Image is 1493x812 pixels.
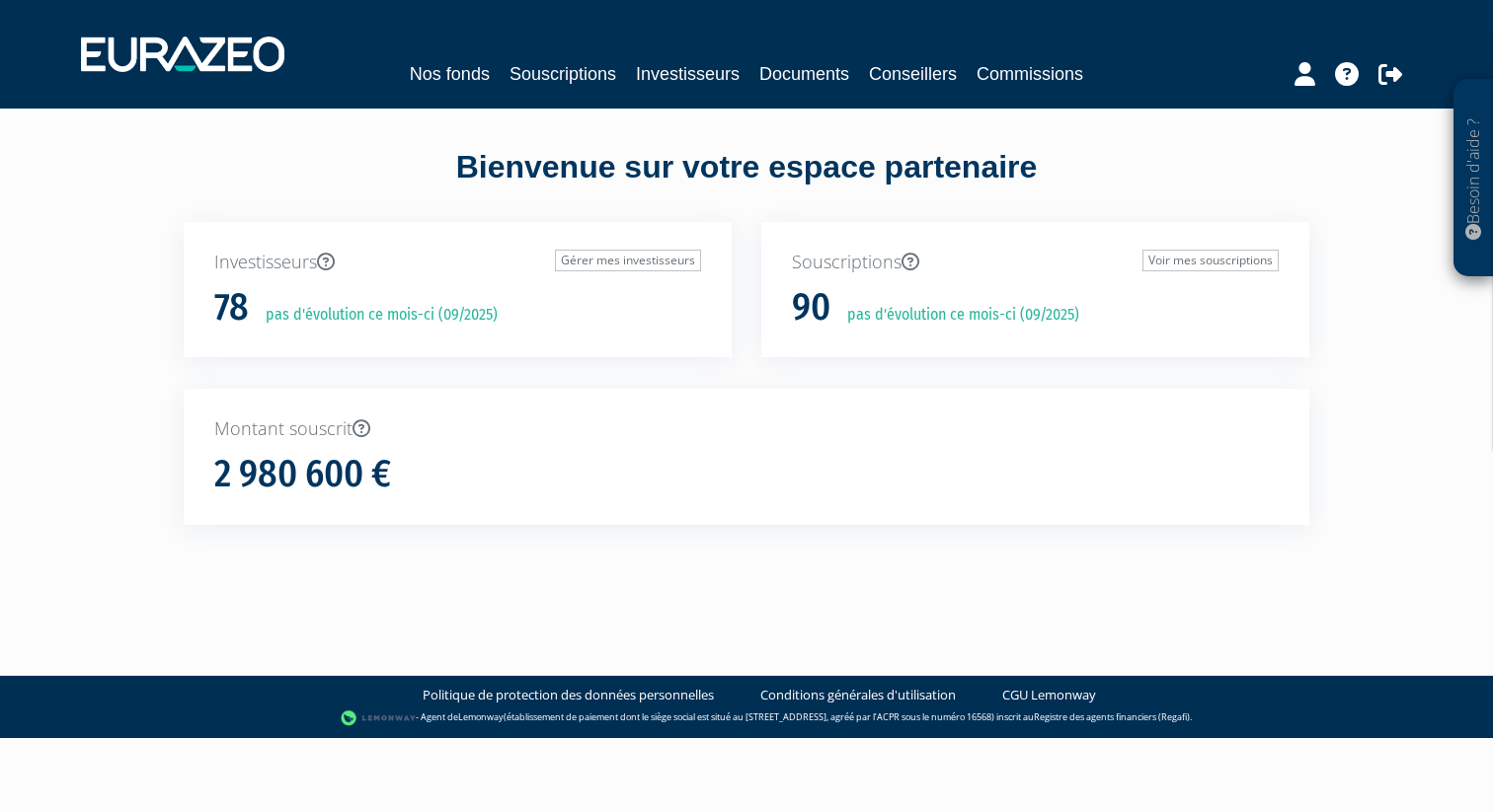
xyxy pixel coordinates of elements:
a: Politique de protection des données personnelles [423,686,714,704]
p: Souscriptions [792,250,1279,275]
a: Documents [759,60,849,88]
p: Montant souscrit [214,416,1279,442]
h1: 90 [792,287,830,329]
p: pas d'évolution ce mois-ci (09/2025) [252,304,498,327]
img: 1732889491-logotype_eurazeo_blanc_rvb.png [81,37,284,72]
p: Besoin d'aide ? [1462,90,1485,267]
img: logo-lemonway.png [341,708,417,728]
a: Conseillers [869,60,957,88]
a: Registre des agents financiers (Regafi) [1034,710,1190,723]
a: CGU Lemonway [1002,686,1096,704]
p: Investisseurs [214,250,701,275]
div: Bienvenue sur votre espace partenaire [169,145,1324,222]
a: Investisseurs [636,60,740,88]
a: Lemonway [458,710,504,723]
div: - Agent de (établissement de paiement dont le siège social est situé au [STREET_ADDRESS], agréé p... [20,708,1473,728]
a: Souscriptions [510,60,616,88]
h1: 78 [214,287,249,329]
h1: 2 980 600 € [214,454,391,495]
a: Gérer mes investisseurs [555,250,701,271]
p: pas d'évolution ce mois-ci (09/2025) [833,304,1079,327]
a: Nos fonds [410,60,490,88]
a: Conditions générales d'utilisation [760,686,956,704]
a: Voir mes souscriptions [1142,250,1279,271]
a: Commissions [977,60,1083,88]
